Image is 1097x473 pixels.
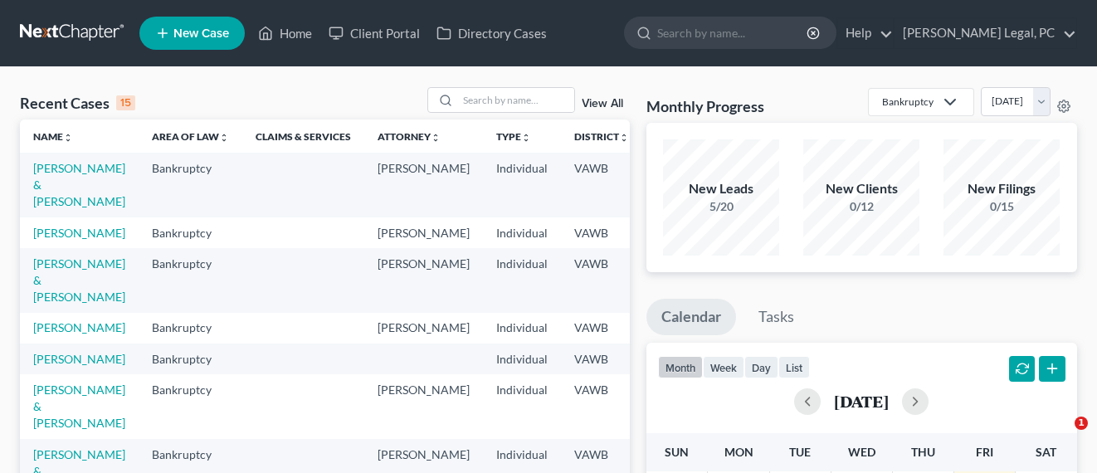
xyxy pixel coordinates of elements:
[658,356,703,378] button: month
[803,198,919,215] div: 0/12
[63,133,73,143] i: unfold_more
[561,344,642,374] td: VAWB
[242,119,364,153] th: Claims & Services
[657,17,809,48] input: Search by name...
[483,344,561,374] td: Individual
[744,356,778,378] button: day
[139,344,242,374] td: Bankruptcy
[646,299,736,335] a: Calendar
[173,27,229,40] span: New Case
[139,374,242,438] td: Bankruptcy
[431,133,441,143] i: unfold_more
[483,248,561,312] td: Individual
[364,313,483,344] td: [PERSON_NAME]
[803,179,919,198] div: New Clients
[33,320,125,334] a: [PERSON_NAME]
[561,374,642,438] td: VAWB
[250,18,320,48] a: Home
[561,313,642,344] td: VAWB
[663,179,779,198] div: New Leads
[665,445,689,459] span: Sun
[837,18,893,48] a: Help
[139,217,242,248] td: Bankruptcy
[320,18,428,48] a: Client Portal
[943,179,1060,198] div: New Filings
[744,299,809,335] a: Tasks
[378,130,441,143] a: Attorneyunfold_more
[139,248,242,312] td: Bankruptcy
[703,356,744,378] button: week
[33,130,73,143] a: Nameunfold_more
[521,133,531,143] i: unfold_more
[943,198,1060,215] div: 0/15
[789,445,811,459] span: Tue
[364,217,483,248] td: [PERSON_NAME]
[582,98,623,110] a: View All
[33,256,125,304] a: [PERSON_NAME] & [PERSON_NAME]
[483,313,561,344] td: Individual
[33,161,125,208] a: [PERSON_NAME] & [PERSON_NAME]
[1041,417,1080,456] iframe: Intercom live chat
[483,153,561,217] td: Individual
[33,226,125,240] a: [PERSON_NAME]
[574,130,629,143] a: Districtunfold_more
[663,198,779,215] div: 5/20
[619,133,629,143] i: unfold_more
[561,248,642,312] td: VAWB
[116,95,135,110] div: 15
[561,153,642,217] td: VAWB
[364,248,483,312] td: [PERSON_NAME]
[483,374,561,438] td: Individual
[976,445,993,459] span: Fri
[895,18,1076,48] a: [PERSON_NAME] Legal, PC
[428,18,555,48] a: Directory Cases
[1075,417,1088,430] span: 1
[139,153,242,217] td: Bankruptcy
[483,217,561,248] td: Individual
[219,133,229,143] i: unfold_more
[364,153,483,217] td: [PERSON_NAME]
[33,352,125,366] a: [PERSON_NAME]
[20,93,135,113] div: Recent Cases
[882,95,934,109] div: Bankruptcy
[848,445,875,459] span: Wed
[724,445,753,459] span: Mon
[834,393,889,410] h2: [DATE]
[458,88,574,112] input: Search by name...
[364,374,483,438] td: [PERSON_NAME]
[1036,445,1056,459] span: Sat
[496,130,531,143] a: Typeunfold_more
[139,313,242,344] td: Bankruptcy
[561,217,642,248] td: VAWB
[646,96,764,116] h3: Monthly Progress
[911,445,935,459] span: Thu
[778,356,810,378] button: list
[33,383,125,430] a: [PERSON_NAME] & [PERSON_NAME]
[152,130,229,143] a: Area of Lawunfold_more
